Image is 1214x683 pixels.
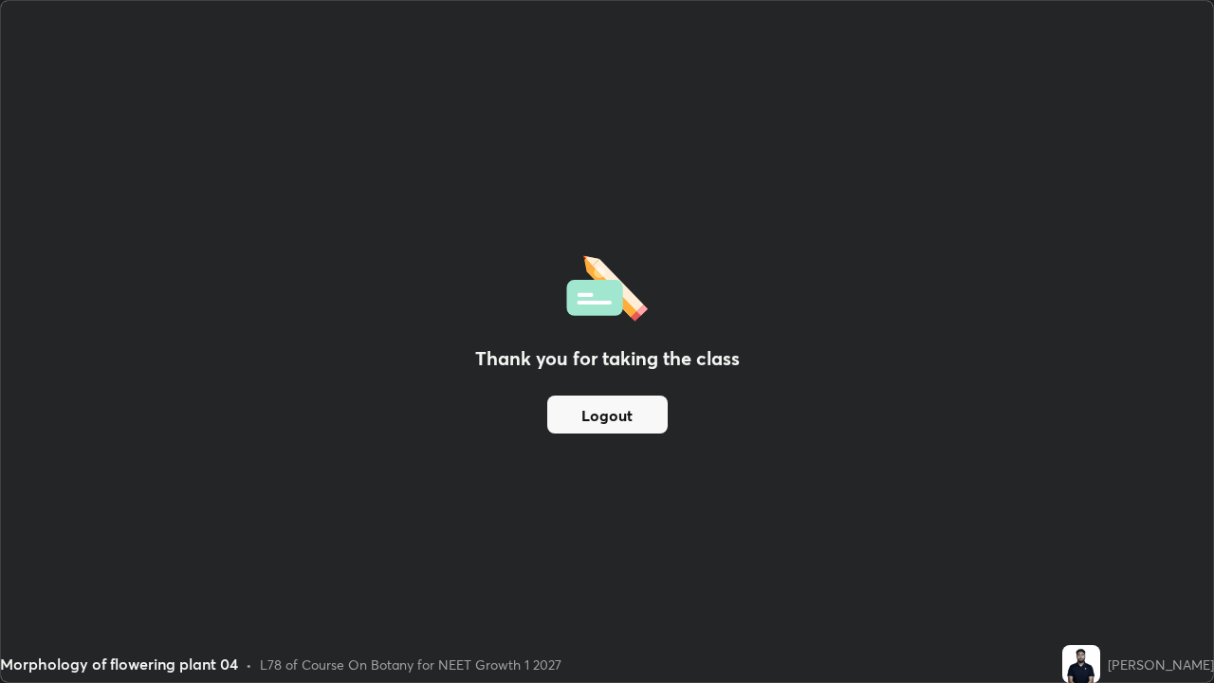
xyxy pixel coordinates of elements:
h2: Thank you for taking the class [475,344,740,373]
img: 030e5b4cae10478b83d40f320708acab.jpg [1062,645,1100,683]
button: Logout [547,396,668,434]
div: [PERSON_NAME] [1108,655,1214,674]
div: • [246,655,252,674]
div: L78 of Course On Botany for NEET Growth 1 2027 [260,655,561,674]
img: offlineFeedback.1438e8b3.svg [566,249,648,322]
